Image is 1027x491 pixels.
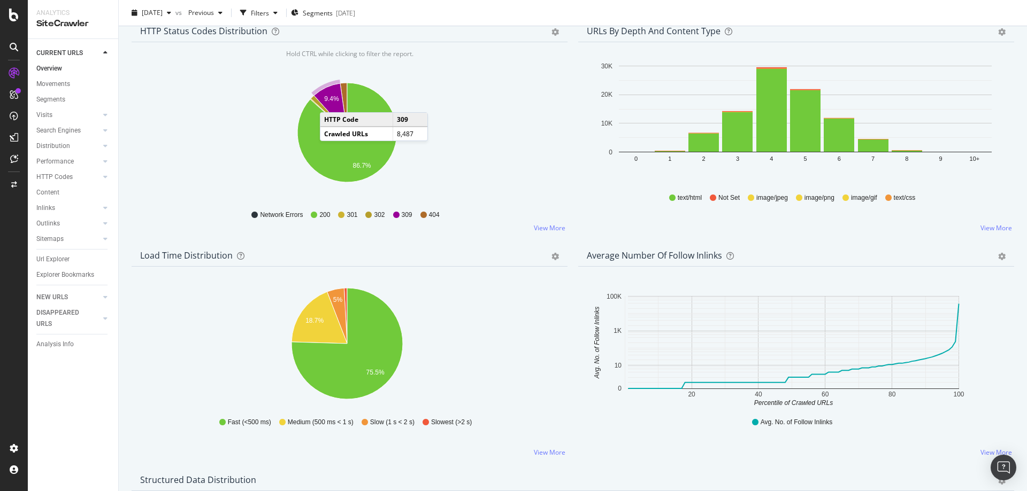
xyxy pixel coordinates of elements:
span: 309 [402,211,412,220]
svg: A chart. [587,284,1001,408]
div: gear [998,253,1006,260]
span: 200 [319,211,330,220]
text: 0 [618,385,622,392]
span: Fast (<500 ms) [228,418,271,427]
div: Segments [36,94,65,105]
a: Analysis Info [36,339,111,350]
div: Movements [36,79,70,90]
div: SiteCrawler [36,18,110,30]
text: 80 [888,391,896,398]
button: Previous [184,4,227,21]
div: gear [998,477,1006,485]
text: 9 [939,155,942,162]
a: View More [980,448,1012,457]
div: gear [551,253,559,260]
div: Visits [36,110,52,121]
div: CURRENT URLS [36,48,83,59]
a: Explorer Bookmarks [36,269,111,280]
div: DISAPPEARED URLS [36,307,90,330]
span: vs [175,8,184,17]
text: 7 [871,155,875,162]
span: 2025 Sep. 5th [142,8,163,17]
a: Distribution [36,141,100,152]
div: Search Engines [36,125,81,136]
td: 8,487 [393,127,427,141]
div: Distribution [36,141,70,152]
td: 309 [393,113,427,127]
div: Load Time Distribution [140,250,233,261]
span: Not Set [718,193,740,202]
text: 86.7% [352,162,371,169]
svg: A chart. [587,59,1001,183]
text: Avg. No. of Follow Inlinks [593,307,601,379]
span: image/jpeg [756,193,788,202]
div: Filters [251,8,269,17]
text: 0 [634,155,638,162]
text: 10+ [970,155,980,162]
div: Performance [36,156,74,167]
div: Analysis Info [36,339,74,350]
div: HTTP Codes [36,172,73,183]
a: Sitemaps [36,233,100,245]
text: 1K [614,327,622,334]
div: NEW URLS [36,292,68,303]
text: 2 [702,155,706,162]
a: Outlinks [36,218,100,229]
text: 20K [601,91,612,98]
span: 302 [374,211,385,220]
a: HTTP Codes [36,172,100,183]
text: 5 [803,155,807,162]
div: Outlinks [36,218,60,229]
span: Network Errors [260,211,303,220]
span: Medium (500 ms < 1 s) [288,418,354,427]
div: Inlinks [36,202,55,214]
div: Url Explorer [36,254,70,265]
text: 30K [601,63,612,70]
text: 8 [905,155,908,162]
a: Inlinks [36,202,100,214]
td: Crawled URLs [320,127,393,141]
a: Visits [36,110,100,121]
div: Overview [36,63,62,74]
a: DISAPPEARED URLS [36,307,100,330]
text: 1 [668,155,671,162]
span: text/html [678,193,702,202]
text: 18.7% [305,317,324,324]
text: 9.4% [324,95,339,103]
a: Search Engines [36,125,100,136]
text: 6 [838,155,841,162]
a: NEW URLS [36,292,100,303]
div: Sitemaps [36,233,64,245]
div: Average Number of Follow Inlinks [587,250,722,261]
div: Explorer Bookmarks [36,269,94,280]
a: View More [534,223,565,232]
div: Structured Data Distribution [140,474,256,485]
a: Movements [36,79,111,90]
a: Segments [36,94,111,105]
text: 100K [607,293,622,300]
span: 404 [429,211,440,220]
text: 20 [688,391,695,398]
text: 3 [736,155,739,162]
button: [DATE] [127,4,175,21]
div: gear [551,28,559,36]
div: Content [36,187,59,198]
button: Segments[DATE] [291,4,355,21]
div: Analytics [36,9,110,18]
text: Percentile of Crawled URLs [754,399,833,407]
text: 10 [615,362,622,369]
span: Slow (1 s < 2 s) [370,418,415,427]
text: 5% [333,296,343,303]
span: Avg. No. of Follow Inlinks [761,418,833,427]
span: image/png [804,193,834,202]
a: Performance [36,156,100,167]
svg: A chart. [140,76,554,200]
div: [DATE] [336,8,355,17]
button: Filters [236,4,282,21]
text: 100 [953,391,964,398]
text: 10K [601,120,612,127]
span: 301 [347,211,357,220]
a: Overview [36,63,111,74]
